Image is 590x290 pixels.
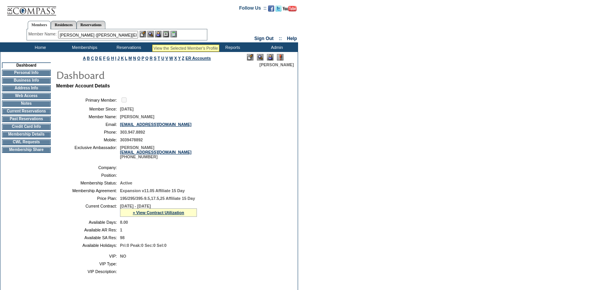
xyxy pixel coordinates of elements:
a: » View Contract Utilization [133,210,184,215]
a: ER Accounts [185,56,211,60]
td: Member Since: [59,107,117,111]
td: Mobile: [59,137,117,142]
span: :: [279,36,282,41]
td: Available Days: [59,220,117,225]
td: Company: [59,165,117,170]
img: Log Concern/Member Elevation [277,54,283,60]
td: Notes [2,101,51,107]
b: Member Account Details [56,83,110,89]
div: View the Selected Member's Profile [153,46,218,50]
img: Edit Mode [247,54,253,60]
a: W [169,56,173,60]
span: [PERSON_NAME] [120,114,154,119]
td: Email: [59,122,117,127]
td: Web Access [2,93,51,99]
a: Follow us on Twitter [275,8,282,12]
a: O [137,56,140,60]
a: Residences [51,21,77,29]
span: [DATE] [120,107,133,111]
div: Member Name: [28,31,58,37]
a: Reservations [77,21,105,29]
a: G [107,56,110,60]
td: Credit Card Info [2,124,51,130]
a: R [150,56,153,60]
img: Impersonate [267,54,273,60]
a: Y [178,56,181,60]
img: pgTtlDashboard.gif [56,67,210,82]
img: View [147,31,154,37]
span: [PERSON_NAME] [260,62,294,67]
td: Membership Agreement: [59,188,117,193]
img: b_edit.gif [140,31,146,37]
a: Help [287,36,297,41]
a: Z [182,56,185,60]
td: Available AR Res: [59,228,117,232]
a: X [174,56,177,60]
a: I [115,56,116,60]
td: Dashboard [2,62,51,68]
a: [EMAIL_ADDRESS][DOMAIN_NAME] [120,122,192,127]
td: Address Info [2,85,51,91]
td: Admin [254,42,298,52]
a: H [111,56,114,60]
td: Home [17,42,62,52]
a: C [91,56,94,60]
img: Follow us on Twitter [275,5,282,12]
a: Q [145,56,148,60]
span: 8.00 [120,220,128,225]
span: NO [120,254,126,258]
a: Members [28,21,51,29]
a: L [125,56,127,60]
img: b_calculator.gif [170,31,177,37]
td: Phone: [59,130,117,134]
a: M [128,56,132,60]
span: 3039478892 [120,137,143,142]
a: A [83,56,86,60]
span: Pri:0 Peak:0 Sec:0 Sel:0 [120,243,167,248]
span: 98 [120,235,125,240]
img: Subscribe to our YouTube Channel [283,6,297,12]
span: Active [120,181,132,185]
span: [DATE] - [DATE] [120,204,151,208]
a: D [95,56,98,60]
img: Reservations [163,31,169,37]
span: 303.947.8892 [120,130,145,134]
td: Position: [59,173,117,178]
span: 1 [120,228,122,232]
td: Available SA Res: [59,235,117,240]
img: Impersonate [155,31,162,37]
a: T [158,56,160,60]
a: J [117,56,120,60]
td: Current Contract: [59,204,117,217]
a: P [142,56,144,60]
td: Membership Status: [59,181,117,185]
a: Become our fan on Facebook [268,8,274,12]
td: Membership Share [2,147,51,153]
a: E [99,56,102,60]
a: K [121,56,124,60]
a: [EMAIL_ADDRESS][DOMAIN_NAME] [120,150,192,154]
td: Reservations [106,42,150,52]
img: Become our fan on Facebook [268,5,274,12]
td: Vacation Collection [150,42,210,52]
td: Current Reservations [2,108,51,114]
a: F [103,56,106,60]
span: [PERSON_NAME] [PHONE_NUMBER] [120,145,192,159]
a: S [154,56,157,60]
td: Primary Member: [59,96,117,104]
td: VIP Type: [59,262,117,266]
td: Available Holidays: [59,243,117,248]
a: Subscribe to our YouTube Channel [283,8,297,12]
td: Follow Us :: [239,5,267,14]
td: Memberships [62,42,106,52]
td: Member Name: [59,114,117,119]
td: Membership Details [2,131,51,137]
a: N [133,56,136,60]
a: Sign Out [254,36,273,41]
a: B [87,56,90,60]
img: View Mode [257,54,263,60]
a: U [161,56,164,60]
td: Business Info [2,77,51,84]
td: Price Plan: [59,196,117,201]
td: CWL Requests [2,139,51,145]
